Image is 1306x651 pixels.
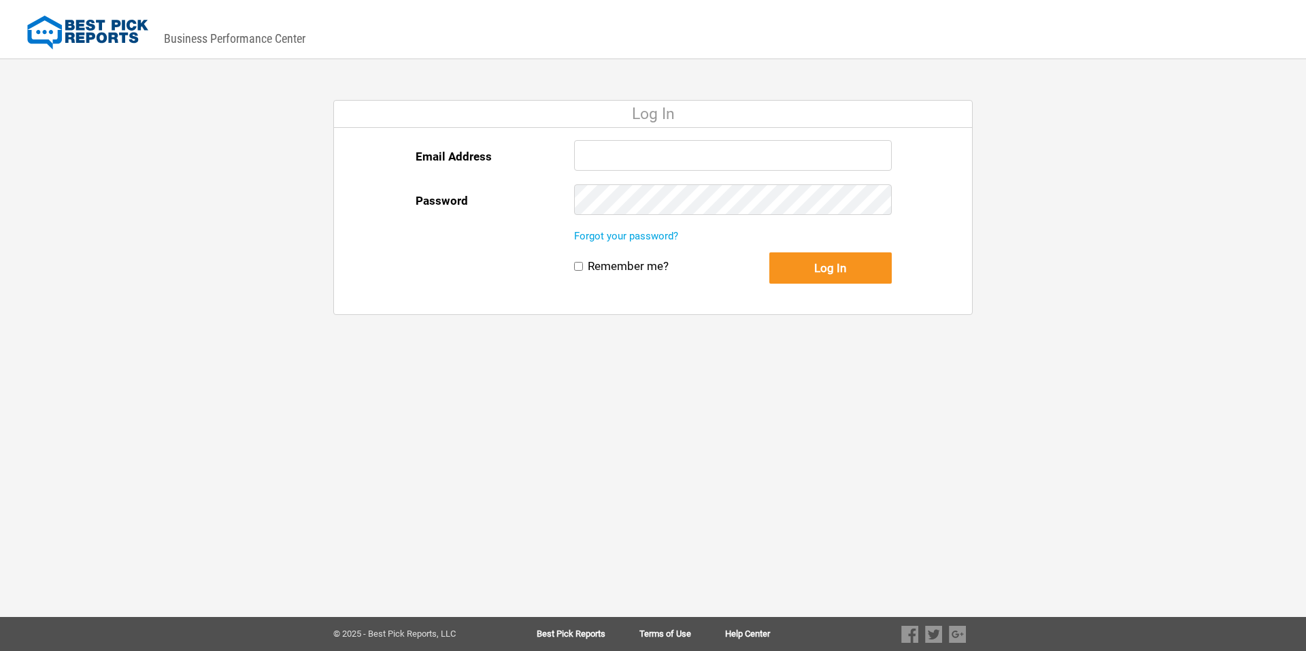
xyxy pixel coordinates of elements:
[416,184,468,217] label: Password
[574,230,678,242] a: Forgot your password?
[537,629,639,639] a: Best Pick Reports
[27,16,148,50] img: Best Pick Reports Logo
[333,629,493,639] div: © 2025 - Best Pick Reports, LLC
[588,259,669,273] label: Remember me?
[334,101,972,128] div: Log In
[725,629,770,639] a: Help Center
[639,629,725,639] a: Terms of Use
[769,252,892,284] button: Log In
[416,140,492,173] label: Email Address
